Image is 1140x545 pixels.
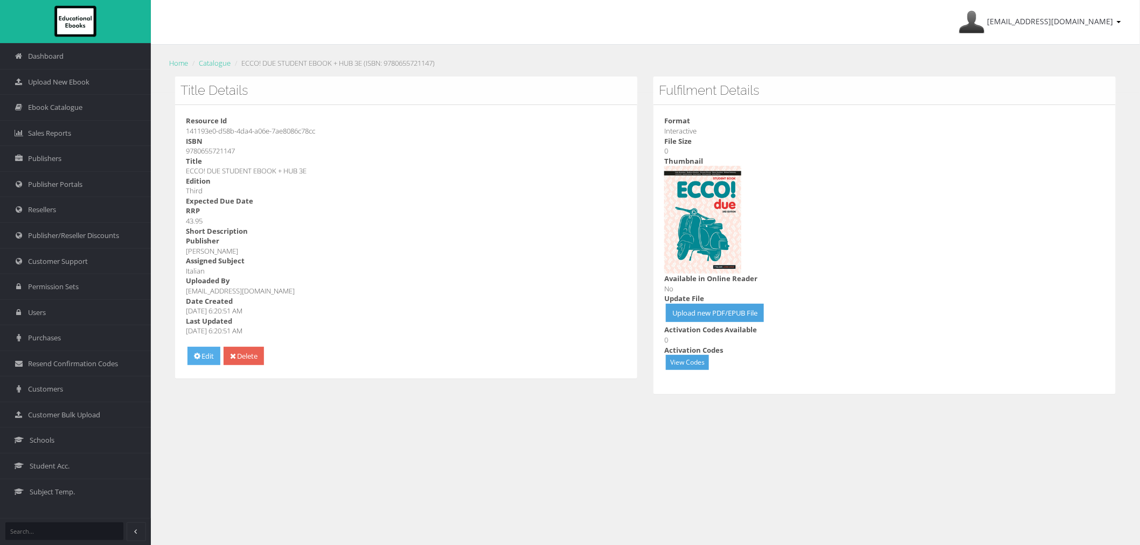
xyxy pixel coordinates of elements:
span: Publisher/Reseller Discounts [28,230,119,241]
dd: Third [186,186,627,196]
dd: 141193e0-d58b-4da4-a06e-7ae8086c78cc [186,126,627,136]
dd: [PERSON_NAME] [186,246,627,256]
span: [EMAIL_ADDRESS][DOMAIN_NAME] [988,16,1114,26]
dt: Activation Codes [664,345,1105,355]
dt: Edition [186,176,627,186]
h3: Title Details [180,83,632,97]
dd: [DATE] 6:20:51 AM [186,326,627,336]
img: ECCO! DUE STUDENT EBOOK + HUB 3E [664,166,741,274]
dt: Expected Due Date [186,196,627,206]
dd: ECCO! DUE STUDENT EBOOK + HUB 3E [186,166,627,176]
span: Upload New Ebook [28,77,89,87]
li: ECCO! DUE STUDENT EBOOK + HUB 3E (ISBN: 9780655721147) [232,58,435,69]
img: Avatar [959,9,985,35]
dd: [DATE] 6:20:51 AM [186,306,627,316]
span: Permission Sets [28,282,79,292]
input: Search... [5,522,123,540]
dt: Activation Codes Available [664,325,1105,335]
a: Upload new PDF/EPUB File [666,304,764,323]
dt: ISBN [186,136,627,146]
dt: Publisher [186,236,627,246]
dd: 0 [664,146,1105,156]
span: Student Acc. [30,461,69,471]
h3: Fulfilment Details [659,83,1110,97]
dt: File Size [664,136,1105,146]
span: Resellers [28,205,56,215]
dt: Short Description [186,226,627,236]
span: Ebook Catalogue [28,102,82,113]
a: Delete [224,347,264,366]
dt: RRP [186,206,627,216]
span: Users [28,308,46,318]
dd: No [664,284,1105,294]
dt: Resource Id [186,116,627,126]
span: Customer Bulk Upload [28,410,100,420]
dt: Update File [664,294,1105,304]
span: Sales Reports [28,128,71,138]
span: Purchases [28,333,61,343]
span: Schools [30,435,54,445]
dt: Assigned Subject [186,256,627,266]
dt: Date Created [186,296,627,306]
span: Publisher Portals [28,179,82,190]
span: Dashboard [28,51,64,61]
span: Customers [28,384,63,394]
a: Home [169,58,188,68]
span: Resend Confirmation Codes [28,359,118,369]
dd: 43.95 [186,216,627,226]
span: Publishers [28,153,61,164]
span: Subject Temp. [30,487,75,497]
span: Customer Support [28,256,88,267]
dt: Last Updated [186,316,627,326]
a: View Codes [666,355,709,370]
dd: Interactive [664,126,1105,136]
dd: [EMAIL_ADDRESS][DOMAIN_NAME] [186,286,627,296]
dd: 0 [664,335,1105,345]
dt: Thumbnail [664,156,1105,166]
dt: Uploaded By [186,276,627,286]
dt: Available in Online Reader [664,274,1105,284]
dt: Title [186,156,627,166]
dd: Italian [186,266,627,276]
dd: 9780655721147 [186,146,627,156]
a: Catalogue [199,58,231,68]
dt: Format [664,116,1105,126]
a: Edit [187,347,220,366]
